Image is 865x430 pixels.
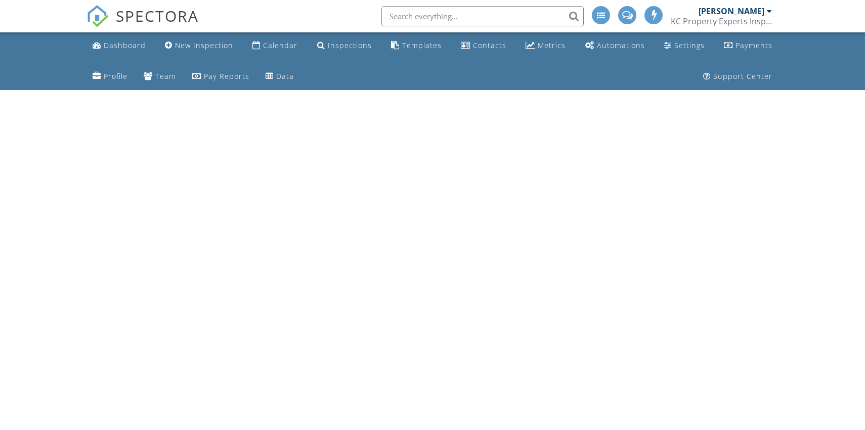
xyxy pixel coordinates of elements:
[89,67,132,86] a: Company Profile
[522,36,570,55] a: Metrics
[161,36,237,55] a: New Inspection
[248,36,301,55] a: Calendar
[89,36,150,55] a: Dashboard
[262,67,298,86] a: Data
[116,5,199,26] span: SPECTORA
[699,6,764,16] div: [PERSON_NAME]
[387,36,446,55] a: Templates
[538,40,566,50] div: Metrics
[188,67,253,86] a: Pay Reports
[155,71,176,81] div: Team
[671,16,772,26] div: KC Property Experts Inspections
[674,40,705,50] div: Settings
[597,40,645,50] div: Automations
[276,71,294,81] div: Data
[313,36,376,55] a: Inspections
[87,14,199,35] a: SPECTORA
[87,5,109,27] img: The Best Home Inspection Software - Spectora
[263,40,297,50] div: Calendar
[402,40,442,50] div: Templates
[473,40,506,50] div: Contacts
[175,40,233,50] div: New Inspection
[699,67,776,86] a: Support Center
[381,6,584,26] input: Search everything...
[140,67,180,86] a: Team
[457,36,510,55] a: Contacts
[713,71,772,81] div: Support Center
[204,71,249,81] div: Pay Reports
[581,36,649,55] a: Automations (Advanced)
[660,36,709,55] a: Settings
[104,40,146,50] div: Dashboard
[328,40,372,50] div: Inspections
[720,36,776,55] a: Payments
[736,40,772,50] div: Payments
[104,71,127,81] div: Profile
